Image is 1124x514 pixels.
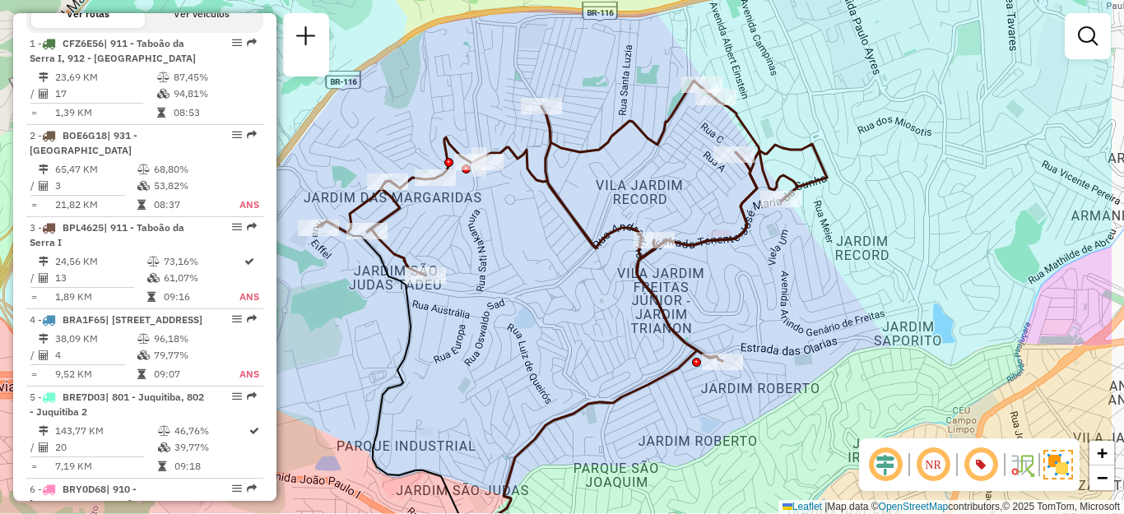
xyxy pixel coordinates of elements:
[39,89,49,99] i: Total de Atividades
[153,347,221,364] td: 79,77%
[879,501,949,512] a: OpenStreetMap
[221,197,260,213] td: ANS
[147,273,160,283] i: % de utilização da cubagem
[54,423,157,439] td: 143,77 KM
[1089,465,1114,490] a: Zoom out
[54,161,137,178] td: 65,47 KM
[39,426,49,436] i: Distância Total
[778,500,1124,514] div: Map data © contributors,© 2025 TomTom, Microsoft
[158,461,166,471] i: Tempo total em rota
[39,273,49,283] i: Total de Atividades
[232,38,242,48] em: Opções
[30,270,38,286] td: /
[153,161,221,178] td: 68,80%
[244,257,254,266] i: Rota otimizada
[824,501,827,512] span: |
[30,86,38,102] td: /
[39,257,49,266] i: Distância Total
[247,222,257,232] em: Rota exportada
[63,37,104,49] span: CFZ6E56
[232,391,242,401] em: Opções
[137,334,150,344] i: % de utilização do peso
[54,289,146,305] td: 1,89 KM
[247,484,257,493] em: Rota exportada
[247,314,257,324] em: Rota exportada
[54,347,137,364] td: 4
[63,483,106,495] span: BRY0D68
[157,72,170,82] i: % de utilização do peso
[158,426,170,436] i: % de utilização do peso
[54,458,157,475] td: 7,19 KM
[247,391,257,401] em: Rota exportada
[232,314,242,324] em: Opções
[30,37,196,64] span: 1 -
[30,221,184,248] span: | 911 - Taboão da Serra I
[1009,451,1035,478] img: Fluxo de ruas
[232,484,242,493] em: Opções
[137,181,150,191] i: % de utilização da cubagem
[174,458,248,475] td: 09:18
[163,270,239,286] td: 61,07%
[30,458,38,475] td: =
[163,289,239,305] td: 09:16
[153,178,221,194] td: 53,82%
[232,130,242,140] em: Opções
[54,331,137,347] td: 38,09 KM
[137,164,150,174] i: % de utilização do peso
[1043,450,1073,479] img: Exibir/Ocultar setores
[30,483,137,510] span: 6 -
[247,38,257,48] em: Rota exportada
[147,257,160,266] i: % de utilização do peso
[247,130,257,140] em: Rota exportada
[174,439,248,456] td: 39,77%
[913,445,953,484] span: Ocultar NR
[39,164,49,174] i: Distância Total
[137,350,150,360] i: % de utilização da cubagem
[173,104,256,121] td: 08:53
[39,181,49,191] i: Total de Atividades
[157,108,165,118] i: Tempo total em rota
[30,178,38,194] td: /
[54,439,157,456] td: 20
[54,366,137,382] td: 9,52 KM
[39,442,49,452] i: Total de Atividades
[63,221,104,234] span: BPL4625
[63,129,107,141] span: BOE6G18
[30,197,38,213] td: =
[30,37,196,64] span: | 911 - Taboão da Serra I, 912 - [GEOGRAPHIC_DATA]
[173,69,256,86] td: 87,45%
[221,366,260,382] td: ANS
[30,347,38,364] td: /
[30,129,137,156] span: | 931 - [GEOGRAPHIC_DATA]
[63,313,105,326] span: BRA1F65
[173,86,256,102] td: 94,81%
[1089,441,1114,465] a: Zoom in
[30,104,38,121] td: =
[30,313,202,326] span: 4 -
[30,391,204,418] span: 5 -
[153,331,221,347] td: 96,18%
[30,439,38,456] td: /
[30,221,184,248] span: 3 -
[290,20,323,57] a: Nova sessão e pesquisa
[157,89,170,99] i: % de utilização da cubagem
[147,292,156,302] i: Tempo total em rota
[137,369,146,379] i: Tempo total em rota
[30,289,38,305] td: =
[783,501,822,512] a: Leaflet
[105,313,202,326] span: | [STREET_ADDRESS]
[54,270,146,286] td: 13
[249,426,259,436] i: Rota otimizada
[137,200,146,210] i: Tempo total em rota
[239,289,260,305] td: ANS
[153,366,221,382] td: 09:07
[54,253,146,270] td: 24,56 KM
[1097,467,1108,488] span: −
[39,72,49,82] i: Distância Total
[1097,442,1108,463] span: +
[54,69,156,86] td: 23,69 KM
[153,197,221,213] td: 08:37
[163,253,239,270] td: 73,16%
[39,350,49,360] i: Total de Atividades
[866,445,905,484] span: Ocultar deslocamento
